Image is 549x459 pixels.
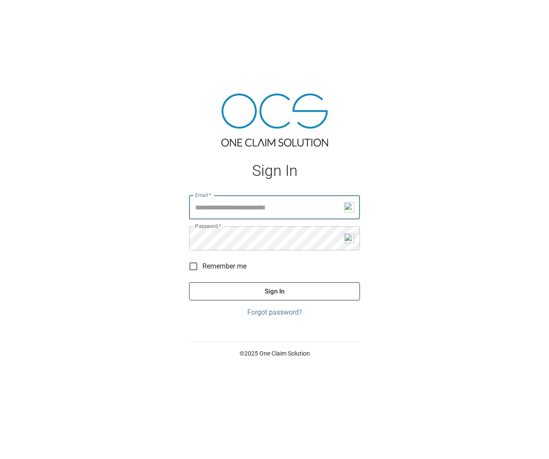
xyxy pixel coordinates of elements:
[344,202,354,212] img: npw-badge-icon-locked.svg
[189,162,360,180] h1: Sign In
[344,233,354,244] img: npw-badge-icon-locked.svg
[10,5,45,22] img: ocs-logo-white-transparent.png
[195,191,211,199] label: Email
[221,94,328,147] img: ocs-logo-tra.png
[189,282,360,300] button: Sign In
[189,307,360,318] a: Forgot password?
[195,222,221,230] label: Password
[202,261,246,272] span: Remember me
[189,349,360,358] p: © 2025 One Claim Solution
